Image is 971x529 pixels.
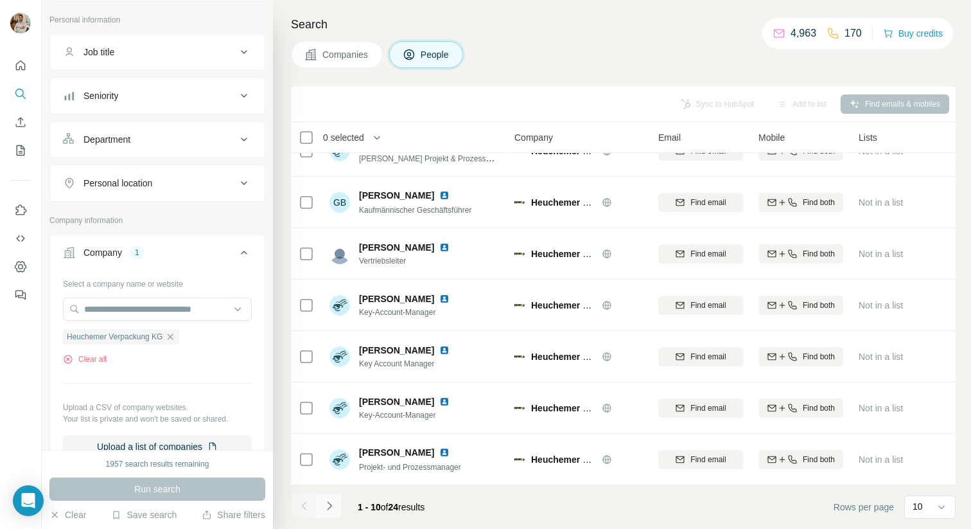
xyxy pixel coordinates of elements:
[803,197,835,208] span: Find both
[329,398,350,418] img: Avatar
[322,48,369,61] span: Companies
[13,485,44,516] div: Open Intercom Messenger
[50,237,265,273] button: Company1
[10,111,31,134] button: Enrich CSV
[658,399,743,418] button: Find email
[758,193,843,212] button: Find both
[10,139,31,162] button: My lists
[690,300,726,311] span: Find email
[359,153,530,163] span: [PERSON_NAME] Projekt & Prozessmanagement
[791,26,816,41] p: 4,963
[690,351,726,363] span: Find email
[439,345,450,355] img: LinkedIn logo
[531,146,649,156] span: Heuchemer Verpackung KG
[50,37,265,67] button: Job title
[439,242,450,253] img: LinkedIn logo
[690,197,726,208] span: Find email
[658,193,743,212] button: Find email
[844,26,862,41] p: 170
[63,402,252,413] p: Upload a CSV of company websites.
[514,249,525,259] img: Logo of Heuchemer Verpackung KG
[439,190,450,201] img: LinkedIn logo
[803,454,835,465] span: Find both
[514,131,553,144] span: Company
[359,395,434,408] span: [PERSON_NAME]
[359,307,455,318] span: Key-Account-Manager
[359,255,455,267] span: Vertriebsleiter
[421,48,450,61] span: People
[317,493,342,519] button: Navigate to next page
[83,133,130,146] div: Department
[10,283,31,307] button: Feedback
[63,354,107,365] button: Clear all
[758,244,843,264] button: Find both
[658,131,681,144] span: Email
[83,89,118,102] div: Seniority
[10,54,31,77] button: Quick start
[531,454,649,465] span: Heuchemer Verpackung KG
[111,508,177,521] button: Save search
[359,292,434,305] span: [PERSON_NAME]
[859,352,903,362] span: Not in a list
[50,124,265,155] button: Department
[359,344,434,357] span: [PERSON_NAME]
[531,403,649,413] span: Heuchemer Verpackung KG
[439,447,450,458] img: LinkedIn logo
[514,403,525,413] img: Logo of Heuchemer Verpackung KG
[514,454,525,465] img: Logo of Heuchemer Verpackung KG
[834,501,894,514] span: Rows per page
[359,206,471,215] span: Kaufmännischer Geschäftsführer
[389,502,399,512] span: 24
[758,347,843,366] button: Find both
[83,46,114,58] div: Job title
[531,300,649,310] span: Heuchemer Verpackung KG
[803,351,835,363] span: Find both
[883,24,943,42] button: Buy credits
[358,502,424,512] span: results
[323,131,364,144] span: 0 selected
[658,347,743,366] button: Find email
[859,249,903,259] span: Not in a list
[83,177,152,190] div: Personal location
[758,399,843,418] button: Find both
[329,449,350,470] img: Avatar
[291,15,956,33] h4: Search
[531,197,649,208] span: Heuchemer Verpackung KG
[63,435,252,458] button: Upload a list of companies
[63,273,252,290] div: Select a company name or website
[329,346,350,367] img: Avatar
[83,246,122,259] div: Company
[50,168,265,199] button: Personal location
[514,352,525,362] img: Logo of Heuchemer Verpackung KG
[803,402,835,414] span: Find both
[514,300,525,310] img: Logo of Heuchemer Verpackung KG
[359,241,434,254] span: [PERSON_NAME]
[49,14,265,26] p: Personal information
[913,500,923,513] p: 10
[50,80,265,111] button: Seniority
[859,197,903,208] span: Not in a list
[690,402,726,414] span: Find email
[10,227,31,250] button: Use Surfe API
[10,199,31,222] button: Use Surfe on LinkedIn
[758,296,843,315] button: Find both
[63,413,252,425] p: Your list is private and won't be saved or shared.
[859,131,877,144] span: Lists
[359,409,455,421] span: Key-Account-Manager
[202,508,265,521] button: Share filters
[67,331,162,343] span: Heuchemer Verpackung KG
[439,397,450,407] img: LinkedIn logo
[690,248,726,260] span: Find email
[10,13,31,33] img: Avatar
[439,294,450,304] img: LinkedIn logo
[329,295,350,316] img: Avatar
[859,300,903,310] span: Not in a list
[859,146,903,156] span: Not in a list
[359,189,434,202] span: [PERSON_NAME]
[859,403,903,413] span: Not in a list
[106,458,209,470] div: 1957 search results remaining
[49,508,86,521] button: Clear
[130,247,144,258] div: 1
[658,244,743,264] button: Find email
[531,352,649,362] span: Heuchemer Verpackung KG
